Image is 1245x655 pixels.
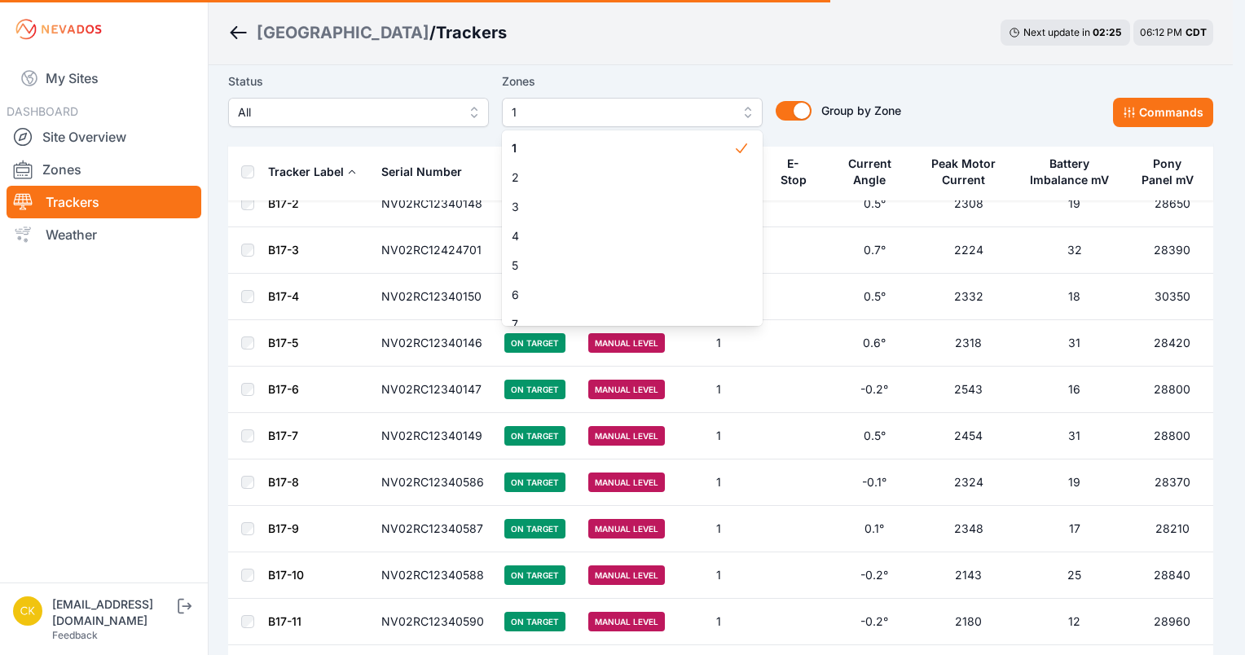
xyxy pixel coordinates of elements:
[512,257,733,274] span: 5
[512,199,733,215] span: 3
[512,103,730,122] span: 1
[502,98,763,127] button: 1
[512,140,733,156] span: 1
[502,130,763,326] div: 1
[512,169,733,186] span: 2
[512,316,733,332] span: 7
[512,287,733,303] span: 6
[512,228,733,244] span: 4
